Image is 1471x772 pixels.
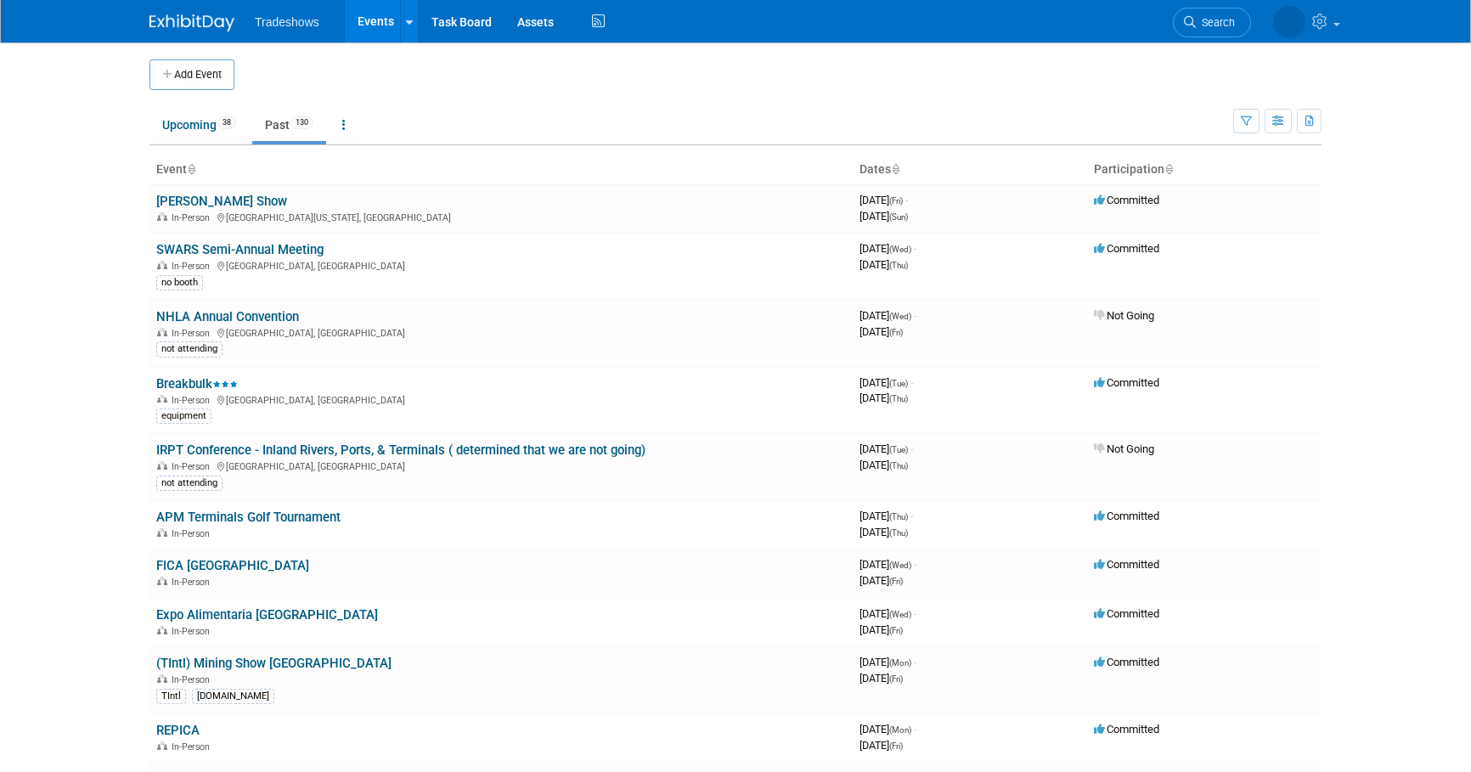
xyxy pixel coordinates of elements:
[914,607,916,620] span: -
[157,741,167,750] img: In-Person Event
[290,116,313,129] span: 130
[1196,16,1235,29] span: Search
[1094,510,1159,522] span: Committed
[149,109,249,141] a: Upcoming38
[1173,8,1251,37] a: Search
[156,442,645,458] a: IRPT Conference - Inland Rivers, Ports, & Terminals ( determined that we are not going)
[157,528,167,537] img: In-Person Event
[156,309,299,324] a: NHLA Annual Convention
[859,656,916,668] span: [DATE]
[156,656,392,671] a: (TIntl) Mining Show [GEOGRAPHIC_DATA]
[889,379,908,388] span: (Tue)
[859,392,908,404] span: [DATE]
[156,376,238,392] a: Breakbulk
[156,341,223,357] div: not attending
[156,476,223,491] div: not attending
[1094,376,1159,389] span: Committed
[859,325,903,338] span: [DATE]
[859,459,908,471] span: [DATE]
[1094,656,1159,668] span: Committed
[149,14,234,31] img: ExhibitDay
[187,162,195,176] a: Sort by Event Name
[156,325,846,339] div: [GEOGRAPHIC_DATA], [GEOGRAPHIC_DATA]
[859,210,908,223] span: [DATE]
[889,445,908,454] span: (Tue)
[156,194,287,209] a: [PERSON_NAME] Show
[217,116,236,129] span: 38
[192,689,274,704] div: [DOMAIN_NAME]
[859,607,916,620] span: [DATE]
[156,242,324,257] a: SWARS Semi-Annual Meeting
[172,674,215,685] span: In-Person
[157,626,167,634] img: In-Person Event
[889,626,903,635] span: (Fri)
[157,395,167,403] img: In-Person Event
[156,689,186,704] div: TIntl
[859,258,908,271] span: [DATE]
[172,528,215,539] span: In-Person
[889,394,908,403] span: (Thu)
[859,526,908,538] span: [DATE]
[1094,558,1159,571] span: Committed
[889,245,911,254] span: (Wed)
[859,510,913,522] span: [DATE]
[859,194,908,206] span: [DATE]
[172,261,215,272] span: In-Person
[255,15,319,29] span: Tradeshows
[156,607,378,623] a: Expo Alimentaria [GEOGRAPHIC_DATA]
[156,723,200,738] a: REPICA
[889,196,903,206] span: (Fri)
[889,312,911,321] span: (Wed)
[1094,309,1154,322] span: Not Going
[910,376,913,389] span: -
[1094,194,1159,206] span: Committed
[156,558,309,573] a: FICA [GEOGRAPHIC_DATA]
[859,376,913,389] span: [DATE]
[859,309,916,322] span: [DATE]
[156,210,846,223] div: [GEOGRAPHIC_DATA][US_STATE], [GEOGRAPHIC_DATA]
[157,261,167,269] img: In-Person Event
[172,212,215,223] span: In-Person
[889,725,911,735] span: (Mon)
[1094,607,1159,620] span: Committed
[859,623,903,636] span: [DATE]
[252,109,326,141] a: Past130
[889,512,908,521] span: (Thu)
[889,658,911,668] span: (Mon)
[156,392,846,406] div: [GEOGRAPHIC_DATA], [GEOGRAPHIC_DATA]
[859,442,913,455] span: [DATE]
[1094,442,1154,455] span: Not Going
[157,674,167,683] img: In-Person Event
[910,442,913,455] span: -
[157,577,167,585] img: In-Person Event
[889,561,911,570] span: (Wed)
[149,155,853,184] th: Event
[889,741,903,751] span: (Fri)
[156,258,846,272] div: [GEOGRAPHIC_DATA], [GEOGRAPHIC_DATA]
[889,674,903,684] span: (Fri)
[853,155,1087,184] th: Dates
[172,741,215,752] span: In-Person
[889,577,903,586] span: (Fri)
[172,395,215,406] span: In-Person
[172,626,215,637] span: In-Person
[859,723,916,735] span: [DATE]
[1094,242,1159,255] span: Committed
[157,328,167,336] img: In-Person Event
[889,461,908,471] span: (Thu)
[172,461,215,472] span: In-Person
[1164,162,1173,176] a: Sort by Participation Type
[914,309,916,322] span: -
[914,558,916,571] span: -
[914,242,916,255] span: -
[156,275,203,290] div: no booth
[172,577,215,588] span: In-Person
[859,574,903,587] span: [DATE]
[1094,723,1159,735] span: Committed
[1273,6,1305,38] img: Matlyn Lowrey
[889,212,908,222] span: (Sun)
[891,162,899,176] a: Sort by Start Date
[156,510,341,525] a: APM Terminals Golf Tournament
[889,328,903,337] span: (Fri)
[149,59,234,90] button: Add Event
